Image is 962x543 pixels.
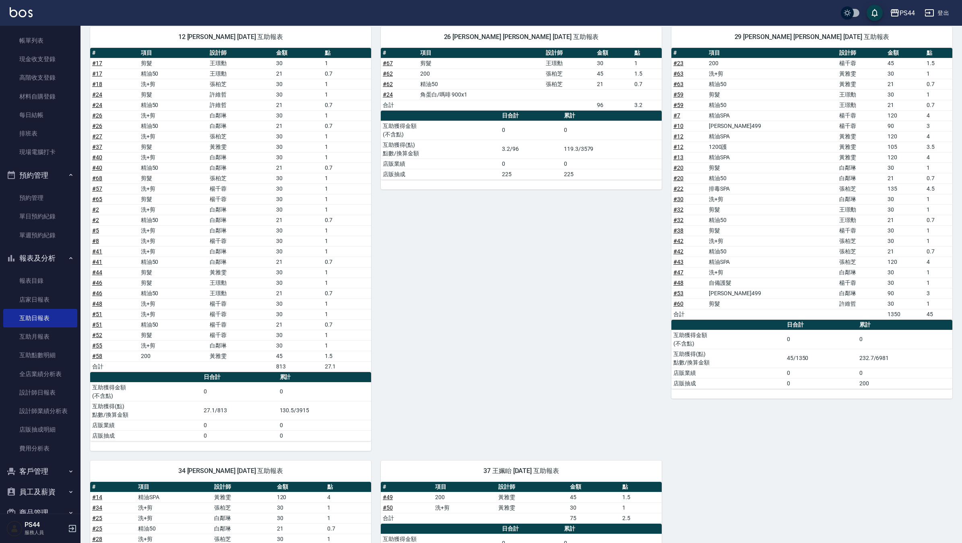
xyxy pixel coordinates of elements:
a: #67 [383,60,393,66]
td: 剪髮 [707,89,837,100]
th: 設計師 [837,48,886,58]
td: 45 [595,68,632,79]
td: 1 [323,173,371,183]
td: 21 [274,121,323,131]
td: 互助獲得金額 (不含點) [381,121,500,140]
a: #51 [92,321,102,328]
td: 排毒SPA [707,183,837,194]
td: 30 [886,194,925,204]
a: #43 [673,259,683,265]
td: 1 [925,68,952,79]
td: 精油50 [139,121,208,131]
a: #20 [673,175,683,181]
td: 剪髮 [707,162,837,173]
td: 30 [886,68,925,79]
td: 白鄰琳 [208,204,274,215]
td: 225 [500,169,562,179]
a: #58 [92,353,102,359]
td: 黃雅雯 [837,152,886,162]
td: 1 [925,194,952,204]
td: 剪髮 [139,194,208,204]
a: 單週預約紀錄 [3,226,77,245]
td: 30 [274,194,323,204]
td: 王璟勳 [837,204,886,215]
td: 王璟勳 [208,58,274,68]
a: 店販抽成明細 [3,420,77,439]
td: 黃雅雯 [837,131,886,142]
td: 0 [562,121,662,140]
td: 1 [925,89,952,100]
td: 3.2 [632,100,662,110]
td: 1 [323,142,371,152]
th: 日合計 [500,111,562,121]
a: #14 [92,494,102,500]
td: 105 [886,142,925,152]
a: 高階收支登錄 [3,68,77,87]
td: [PERSON_NAME]499 [707,121,837,131]
a: #8 [92,238,99,244]
th: 點 [323,48,371,58]
th: # [381,48,418,58]
a: #26 [92,112,102,119]
td: 洗+剪 [139,131,208,142]
button: PS44 [887,5,918,21]
td: 合計 [381,100,418,110]
a: 店家日報表 [3,290,77,309]
a: #62 [383,70,393,77]
a: 預約管理 [3,189,77,207]
a: #23 [673,60,683,66]
td: 剪髮 [139,142,208,152]
td: 0.7 [323,162,371,173]
td: 0.7 [323,68,371,79]
td: 黃雅雯 [837,79,886,89]
a: #63 [673,70,683,77]
td: 1 [632,58,662,68]
td: 21 [274,215,323,225]
td: 1 [323,204,371,215]
td: 1 [925,162,952,173]
td: 精油SPA [707,152,837,162]
button: 客戶管理 [3,461,77,482]
td: 1 [323,79,371,89]
a: #2 [92,206,99,213]
a: 每日結帳 [3,106,77,124]
table: a dense table [381,111,662,180]
td: 洗+剪 [707,68,837,79]
a: 設計師日報表 [3,383,77,402]
a: #24 [92,91,102,98]
a: #52 [92,332,102,338]
a: #40 [92,154,102,160]
a: #10 [673,123,683,129]
th: 點 [925,48,952,58]
td: 0 [500,158,562,169]
td: 黃雅雯 [208,142,274,152]
td: 0 [562,158,662,169]
td: 精油50 [707,246,837,257]
td: 張柏芝 [837,236,886,246]
th: 設計師 [544,48,595,58]
td: 洗+剪 [139,225,208,236]
a: #5 [92,227,99,234]
td: 白鄰琳 [208,225,274,236]
td: 王璟勳 [544,58,595,68]
td: 30 [274,173,323,183]
span: 12 [PERSON_NAME] [DATE] 互助報表 [100,33,361,41]
a: #42 [673,248,683,255]
a: #34 [92,504,102,511]
td: 21 [886,100,925,110]
td: 張柏芝 [208,79,274,89]
a: 費用分析表 [3,439,77,458]
td: 洗+剪 [139,236,208,246]
td: 店販抽成 [381,169,500,179]
button: 登出 [921,6,952,21]
td: 30 [886,236,925,246]
td: 1 [323,246,371,257]
td: 白鄰琳 [837,162,886,173]
td: 30 [274,89,323,100]
td: 0.7 [925,79,952,89]
td: 30 [274,236,323,246]
td: 洗+剪 [139,183,208,194]
a: #25 [92,525,102,532]
td: 30 [274,131,323,142]
td: 精油SPA [707,131,837,142]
